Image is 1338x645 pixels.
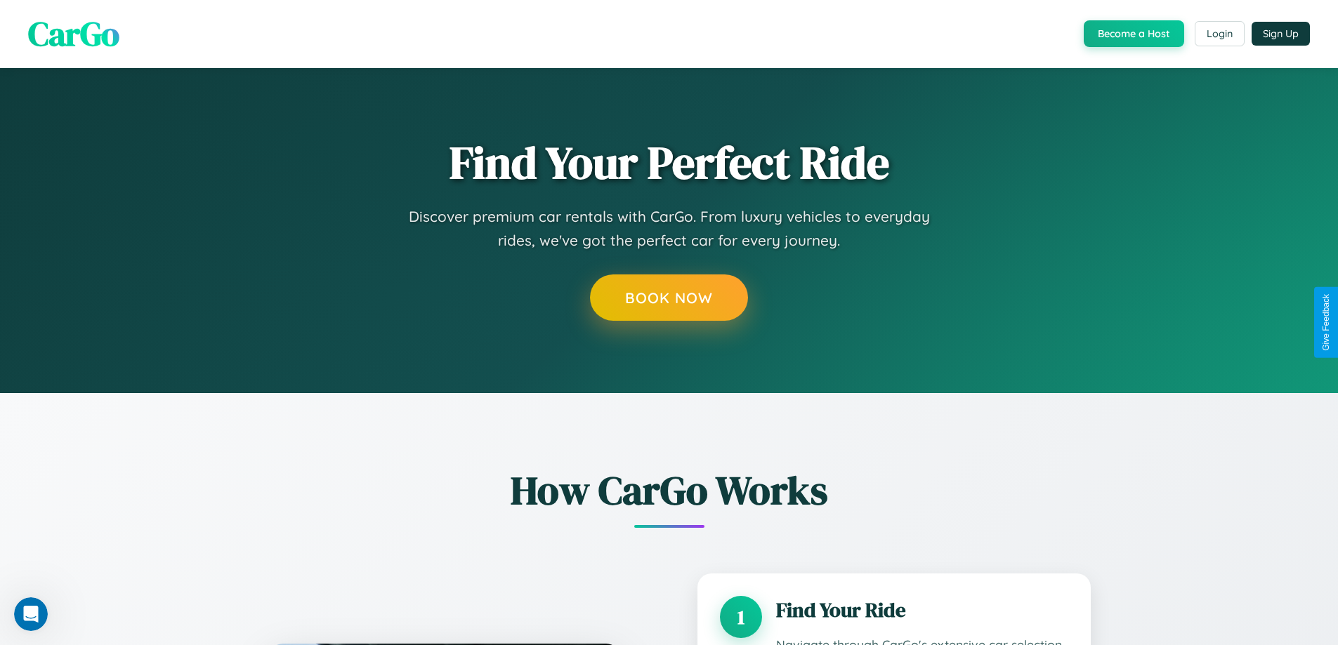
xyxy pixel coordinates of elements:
[450,138,889,187] h1: Find Your Perfect Ride
[1195,21,1245,46] button: Login
[248,463,1091,517] h2: How CarGo Works
[388,205,950,252] p: Discover premium car rentals with CarGo. From luxury vehicles to everyday rides, we've got the pe...
[590,274,748,321] button: Book Now
[1252,22,1310,46] button: Sign Up
[776,596,1068,624] h3: Find Your Ride
[1084,20,1184,47] button: Become a Host
[720,596,762,638] div: 1
[14,597,48,631] iframe: Intercom live chat
[28,11,119,57] span: CarGo
[1321,294,1331,351] div: Give Feedback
